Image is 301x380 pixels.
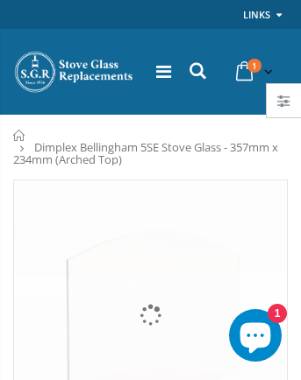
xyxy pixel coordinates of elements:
[229,54,276,88] a: 1
[156,60,171,83] a: Menu
[224,309,287,366] inbox-online-store-chat: Shopify online store chat
[13,130,26,141] a: Home
[243,4,270,25] a: Links
[13,50,136,94] img: Stove Glass Replacement
[13,139,278,167] span: Dimplex Bellingham 5SE Stove Glass - 357mm x 234mm (Arched Top)
[247,59,262,73] span: 1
